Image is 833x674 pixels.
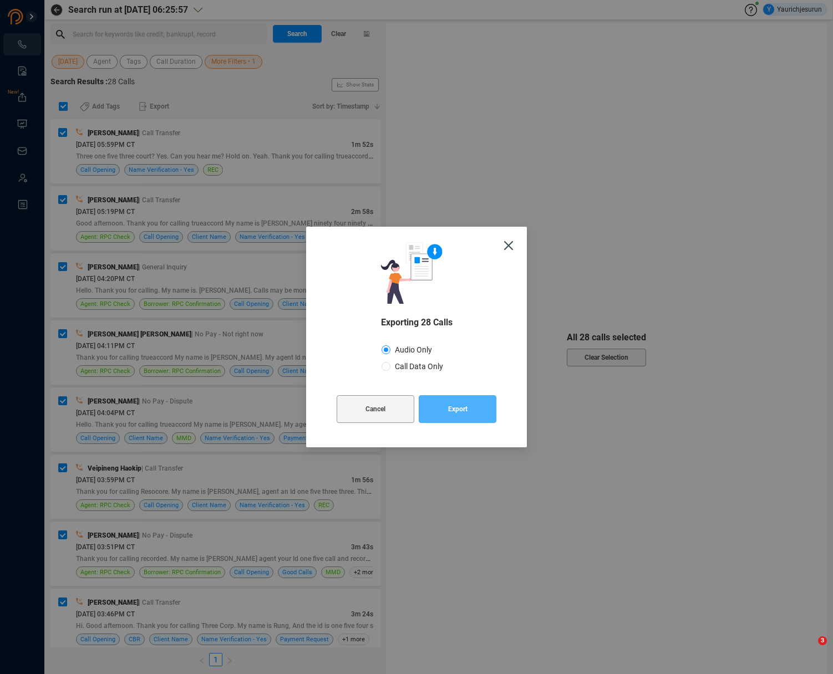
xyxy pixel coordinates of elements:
span: Exporting 28 Calls [381,315,453,329]
span: 3 [818,636,827,645]
span: Export [448,395,468,423]
span: Audio Only [390,345,436,354]
button: Cancel [337,395,414,423]
span: Cancel [365,395,385,423]
iframe: Intercom live chat [795,636,822,663]
button: Export [419,395,496,423]
span: Call Data Only [390,362,448,371]
button: Close [490,227,527,263]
